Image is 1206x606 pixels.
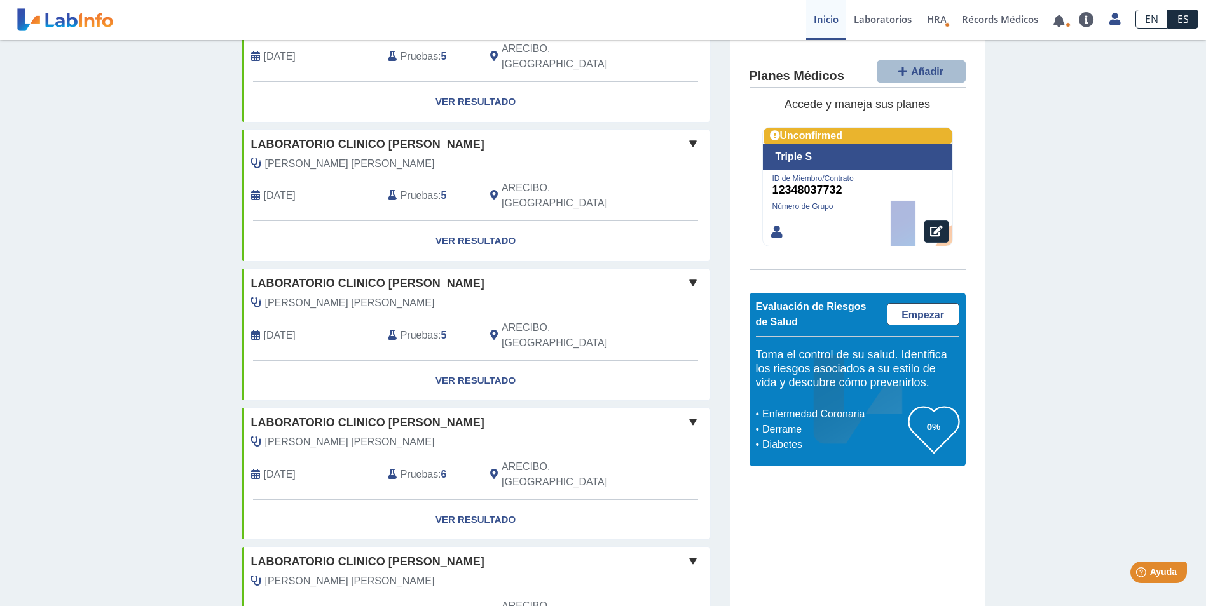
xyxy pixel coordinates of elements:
[401,467,438,482] span: Pruebas
[401,49,438,64] span: Pruebas
[251,275,484,292] span: Laboratorio Clinico [PERSON_NAME]
[441,330,447,340] b: 5
[502,320,642,351] span: ARECIBO, PR
[251,553,484,570] span: Laboratorio Clinico [PERSON_NAME]
[759,407,908,422] li: Enfermedad Coronaria
[502,180,642,211] span: ARECIBO, PR
[242,221,710,261] a: Ver Resultado
[265,434,435,450] span: Rivera Riestra, Victor
[401,188,438,203] span: Pruebas
[242,82,710,122] a: Ver Resultado
[502,41,642,72] span: ARECIBO, PR
[1093,556,1192,592] iframe: Help widget launcher
[756,301,867,327] span: Evaluación de Riesgos de Salud
[242,500,710,540] a: Ver Resultado
[908,419,959,434] h3: 0%
[264,188,296,203] span: 2023-12-07
[264,328,296,343] span: 2023-11-02
[887,303,959,325] a: Empezar
[265,574,435,589] span: Rivera Riestra, Victor
[265,295,435,311] span: Rivera Riestra, Victor
[901,309,944,320] span: Empezar
[378,41,481,72] div: :
[401,328,438,343] span: Pruebas
[759,422,908,437] li: Derrame
[750,69,844,84] h4: Planes Médicos
[911,66,943,77] span: Añadir
[264,467,296,482] span: 2023-08-17
[502,459,642,490] span: ARECIBO, PR
[441,51,447,62] b: 5
[927,13,947,25] span: HRA
[756,349,959,390] h5: Toma el control de su salud. Identifica los riesgos asociados a su estilo de vida y descubre cómo...
[265,156,435,172] span: Rivera Riestra, Victor
[378,180,481,211] div: :
[242,361,710,401] a: Ver Resultado
[1168,10,1198,29] a: ES
[759,437,908,452] li: Diabetes
[378,320,481,351] div: :
[877,60,966,83] button: Añadir
[264,49,296,64] span: 2024-01-31
[1135,10,1168,29] a: EN
[441,190,447,201] b: 5
[785,98,930,111] span: Accede y maneja sus planes
[378,459,481,490] div: :
[251,136,484,153] span: Laboratorio Clinico [PERSON_NAME]
[441,469,447,480] b: 6
[251,414,484,431] span: Laboratorio Clinico [PERSON_NAME]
